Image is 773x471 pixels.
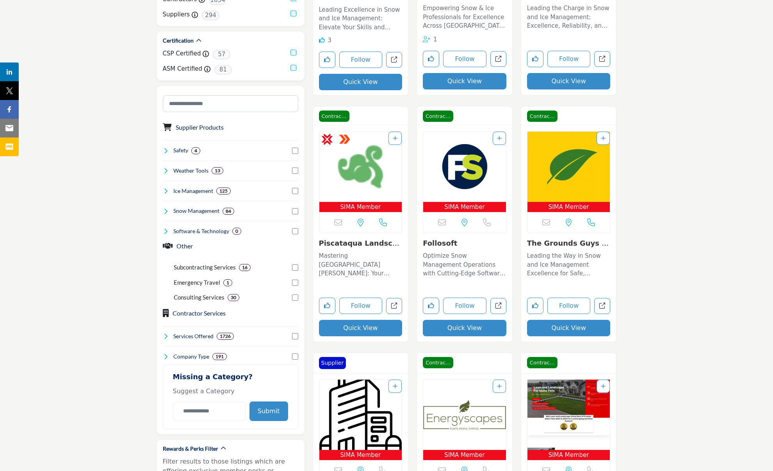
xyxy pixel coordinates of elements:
[174,263,236,272] p: Subcontracting Services: Subcontracting Services
[328,37,331,44] span: 3
[423,357,453,369] span: Contractor
[319,380,402,450] img: Urture
[423,239,457,247] a: Follosoft
[339,134,351,145] img: ASM Certified Badge Icon
[319,250,403,278] a: Mastering [GEOGRAPHIC_DATA] [PERSON_NAME]: Your Trusted Partner for Comprehensive Snow and Ice So...
[228,294,239,301] div: 30 Results For Consulting Services
[216,187,231,194] div: 125 Results For Ice Management
[594,298,610,314] a: Open the-grounds-guys-of-evansville in new tab
[173,373,288,387] h2: Missing a Category?
[423,250,506,278] a: Optimize Snow Management Operations with Cutting-Edge Software Solutions This innovative company ...
[527,320,611,336] button: Quick View
[321,134,333,145] img: CSP Certified Badge Icon
[242,265,248,270] b: 16
[423,252,506,278] p: Optimize Snow Management Operations with Cutting-Edge Software Solutions This innovative company ...
[321,203,401,212] span: SIMA Member
[527,380,610,460] a: Open Listing in new tab
[527,239,611,248] h3: The Grounds Guys of McHenry
[386,298,402,314] a: Open piscataqua-landscaping-tree-service in new tab
[423,380,506,450] img: ENERGYSCAPES
[319,5,403,32] p: Leading Excellence in Snow and Ice Management: Elevate Your Skills and Safety Standards! Operatin...
[239,264,251,271] div: 16 Results For Subcontracting Services
[176,241,193,251] button: Other
[213,50,230,59] span: 57
[339,298,383,314] button: Follow
[212,167,223,174] div: 13 Results For Weather Tools
[423,380,506,460] a: Open Listing in new tab
[527,111,557,122] span: Contractor
[292,188,298,194] input: Select Ice Management checkbox
[527,4,611,30] p: Leading the Charge in Snow and Ice Management: Excellence, Reliability, and Inclusive Service Sol...
[425,203,504,212] span: SIMA Member
[601,135,606,141] a: Add To List
[321,359,344,367] p: Supplier
[215,168,220,173] b: 13
[423,111,453,122] span: Contractor
[527,250,611,278] a: Leading the Way in Snow and Ice Management Excellence for Safe, Accessible [PERSON_NAME]. In the ...
[601,383,606,389] a: Add To List
[176,123,224,132] button: Supplier Products
[319,239,403,248] h3: Piscataqua Landscaping and Tree Service
[173,353,209,360] h4: Company Type: A Company Type refers to the legal structure of a business, such as sole proprietor...
[212,353,227,360] div: 191 Results For Company Type
[290,50,296,55] input: CSP Certified checkbox
[319,37,325,43] i: Likes
[527,73,611,89] button: Quick View
[319,320,403,336] button: Quick View
[163,10,190,19] label: Suppliers
[443,51,486,67] button: Follow
[319,252,403,278] p: Mastering [GEOGRAPHIC_DATA] [PERSON_NAME]: Your Trusted Partner for Comprehensive Snow and Ice So...
[220,334,231,339] b: 1726
[319,4,403,32] a: Leading Excellence in Snow and Ice Management: Elevate Your Skills and Safety Standards! Operatin...
[423,2,506,30] a: Empowering Snow & Ice Professionals for Excellence Across [GEOGRAPHIC_DATA] This organization is ...
[529,203,609,212] span: SIMA Member
[163,95,298,112] input: Search Category
[423,320,506,336] button: Quick View
[423,132,506,202] img: Follosoft
[527,132,610,212] a: Open Listing in new tab
[292,294,298,301] input: Select Consulting Services checkbox
[423,298,439,314] button: Like listing
[423,132,506,212] a: Open Listing in new tab
[292,280,298,286] input: Select Emergency Travel checkbox
[173,207,219,215] h4: Snow Management: Snow management involves the removal, relocation, and mitigation of snow accumul...
[173,187,213,195] h4: Ice Management: Ice management involves the control, removal, and prevention of ice accumulation ...
[497,383,502,389] a: Add To List
[173,387,235,395] span: Suggest a Category
[163,37,194,45] h2: Certification
[319,380,402,460] a: Open Listing in new tab
[443,298,486,314] button: Follow
[174,278,220,287] p: Emergency Travel: Emergency Travel
[232,228,241,235] div: 0 Results For Software & Technology
[547,51,591,67] button: Follow
[497,135,502,141] a: Add To List
[527,51,543,67] button: Like listing
[292,353,298,360] input: Select Company Type checkbox
[319,132,402,212] a: Open Listing in new tab
[173,309,226,318] button: Contractor Services
[292,168,298,174] input: Select Weather Tools checkbox
[423,51,439,67] button: Like listing
[173,402,246,420] input: Category Name
[319,298,335,314] button: Like listing
[226,280,229,285] b: 1
[425,451,504,460] span: SIMA Member
[339,52,383,68] button: Follow
[292,333,298,339] input: Select Services Offered checkbox
[223,279,232,286] div: 1 Results For Emergency Travel
[319,52,335,68] button: Like listing
[490,51,506,67] a: Open snow-ice-management-association in new tab
[527,380,610,450] img: B&K Lawn and Landscape
[393,383,397,389] a: Add To List
[527,132,610,202] img: The Grounds Guys of McHenry
[433,36,437,43] span: 1
[527,252,611,278] p: Leading the Way in Snow and Ice Management Excellence for Safe, Accessible [PERSON_NAME]. In the ...
[527,298,543,314] button: Like listing
[226,209,231,214] b: 84
[529,451,609,460] span: SIMA Member
[249,401,288,421] button: Submit
[290,65,296,71] input: ASM Certified checkbox
[292,228,298,234] input: Select Software & Technology checkbox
